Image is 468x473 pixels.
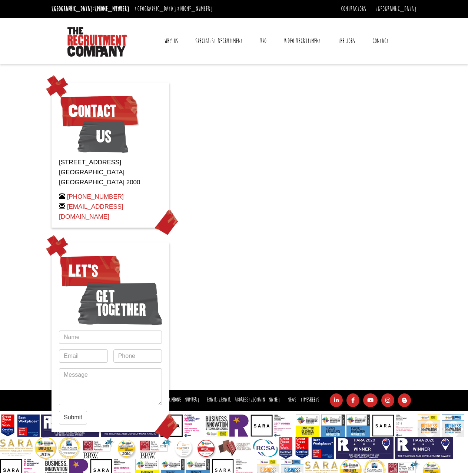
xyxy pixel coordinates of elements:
[219,396,280,403] a: [EMAIL_ADDRESS][DOMAIN_NAME]
[332,32,361,50] a: The Jobs
[59,349,108,363] input: Email
[367,32,394,50] a: Contact
[77,278,162,328] span: get together
[50,3,131,15] li: [GEOGRAPHIC_DATA]:
[133,3,215,15] li: [GEOGRAPHIC_DATA]:
[288,396,296,403] a: News
[190,32,248,50] a: Specialist Recruitment
[77,118,128,155] span: Us
[67,193,124,200] a: [PHONE_NUMBER]
[278,32,326,50] a: Video Recruitment
[94,5,129,13] a: [PHONE_NUMBER]
[375,5,416,13] a: [GEOGRAPHIC_DATA]
[67,27,127,57] img: The Recruitment Company
[341,5,366,13] a: Contractors
[59,93,139,130] span: Contact
[301,396,319,403] a: Timesheets
[255,32,272,50] a: RPO
[169,396,199,403] a: [PHONE_NUMBER]
[59,411,87,425] button: Submit
[205,395,282,406] li: Email:
[113,349,162,363] input: Phone
[59,331,162,344] input: Name
[178,5,213,13] a: [PHONE_NUMBER]
[59,157,162,188] p: [STREET_ADDRESS] [GEOGRAPHIC_DATA] [GEOGRAPHIC_DATA] 2000
[159,32,184,50] a: Why Us
[59,203,123,220] a: [EMAIL_ADDRESS][DOMAIN_NAME]
[59,252,122,289] span: Let’s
